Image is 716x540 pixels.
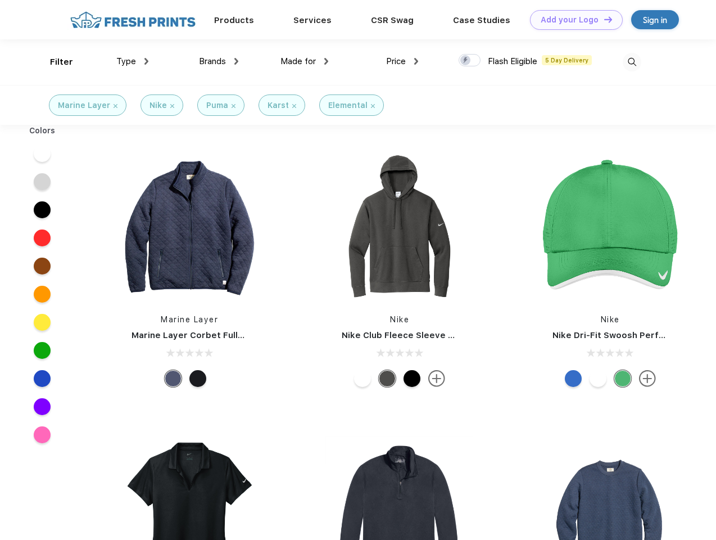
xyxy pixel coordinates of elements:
[371,15,414,25] a: CSR Swag
[379,370,396,387] div: Anthracite
[149,100,167,111] div: Nike
[542,55,592,65] span: 5 Day Delivery
[189,370,206,387] div: Black
[386,56,406,66] span: Price
[325,153,474,303] img: func=resize&h=266
[234,58,238,65] img: dropdown.png
[214,15,254,25] a: Products
[268,100,289,111] div: Karst
[328,100,368,111] div: Elemental
[50,56,73,69] div: Filter
[604,16,612,22] img: DT
[116,56,136,66] span: Type
[614,370,631,387] div: Lucky Green
[280,56,316,66] span: Made for
[590,370,606,387] div: White
[293,15,332,25] a: Services
[354,370,371,387] div: White
[170,104,174,108] img: filter_cancel.svg
[342,330,552,340] a: Nike Club Fleece Sleeve Swoosh Pullover Hoodie
[552,330,708,340] a: Nike Dri-Fit Swoosh Perforated Cap
[132,330,287,340] a: Marine Layer Corbet Full-Zip Jacket
[404,370,420,387] div: Black
[144,58,148,65] img: dropdown.png
[643,13,667,26] div: Sign in
[488,56,537,66] span: Flash Eligible
[324,58,328,65] img: dropdown.png
[206,100,228,111] div: Puma
[428,370,445,387] img: more.svg
[232,104,235,108] img: filter_cancel.svg
[114,104,117,108] img: filter_cancel.svg
[165,370,182,387] div: Navy
[58,100,110,111] div: Marine Layer
[21,125,64,137] div: Colors
[115,153,264,303] img: func=resize&h=266
[623,53,641,71] img: desktop_search.svg
[631,10,679,29] a: Sign in
[67,10,199,30] img: fo%20logo%202.webp
[541,15,599,25] div: Add your Logo
[601,315,620,324] a: Nike
[536,153,685,303] img: func=resize&h=266
[390,315,409,324] a: Nike
[292,104,296,108] img: filter_cancel.svg
[639,370,656,387] img: more.svg
[199,56,226,66] span: Brands
[371,104,375,108] img: filter_cancel.svg
[565,370,582,387] div: Blue Sapphire
[414,58,418,65] img: dropdown.png
[161,315,218,324] a: Marine Layer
